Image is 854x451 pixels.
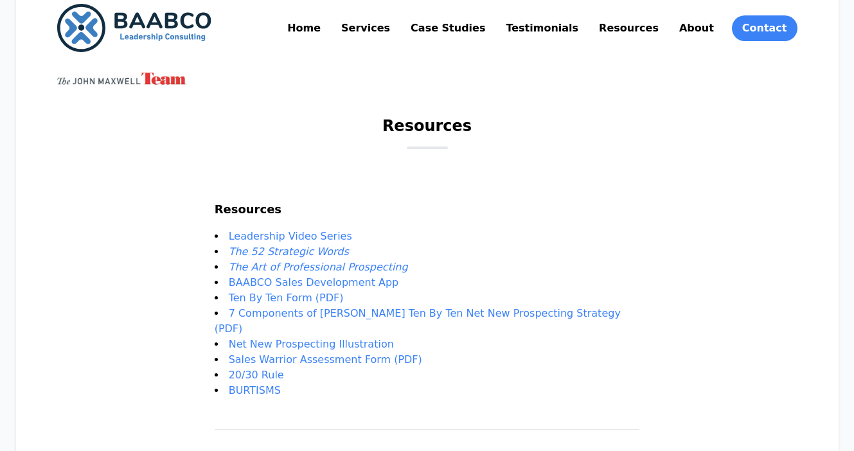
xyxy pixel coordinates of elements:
[229,369,284,381] a: 20/30 Rule
[229,353,422,366] a: Sales Warrior Assessment Form (PDF)
[285,18,323,39] a: Home
[229,338,394,350] a: Net New Prospecting Illustration
[229,292,344,304] a: Ten By Ten Form (PDF)
[339,18,393,39] a: Services
[215,200,640,229] h2: Resources
[229,384,281,396] a: BURTISMS
[57,73,186,85] img: John Maxwell
[732,15,797,41] a: Contact
[229,276,399,288] a: BAABCO Sales Development App
[229,261,408,273] a: The Art of Professional Prospecting
[503,18,581,39] a: Testimonials
[57,4,211,52] img: BAABCO Consulting Services
[408,18,488,39] a: Case Studies
[382,116,472,146] h1: Resources
[596,18,661,39] a: Resources
[229,230,352,242] a: Leadership Video Series
[677,18,716,39] a: About
[215,307,621,335] a: ​7 Components of [PERSON_NAME] Ten By Ten Net New Prospecting Strategy (PDF)
[229,245,349,258] a: The 52 Strategic Words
